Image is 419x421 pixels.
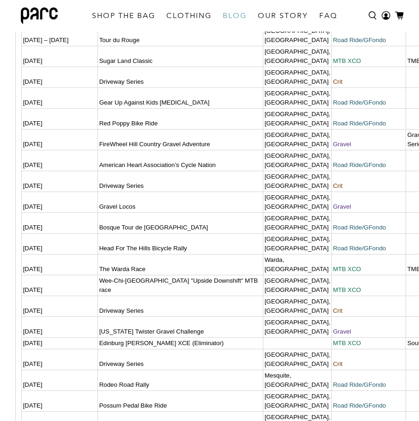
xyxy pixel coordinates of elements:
td: Road Ride/GFondo [331,88,406,109]
td: [DATE] [21,109,97,130]
td: MTB XCO [331,337,406,349]
td: Gear Up Against Kids [MEDICAL_DATA] [97,88,263,109]
td: [GEOGRAPHIC_DATA], [GEOGRAPHIC_DATA] [263,316,331,337]
a: OUR STORY [252,3,314,29]
td: Driveway Series [97,296,263,316]
td: [DATE] [21,150,97,171]
td: [GEOGRAPHIC_DATA], [GEOGRAPHIC_DATA] [263,192,331,213]
td: Road Ride/GFondo [331,109,406,130]
td: Driveway Series [97,171,263,192]
td: [DATE] [21,296,97,316]
a: FAQ [314,3,343,29]
td: Road Ride/GFondo [331,150,406,171]
td: [DATE] [21,254,97,275]
td: American Heart Association’s Cycle Nation [97,150,263,171]
td: [GEOGRAPHIC_DATA], [GEOGRAPHIC_DATA] [263,88,331,109]
td: Possum Pedal Bike Ride [97,390,263,411]
td: Bosque Tour de [GEOGRAPHIC_DATA] [97,213,263,234]
td: Head For The Hills Bicycle Rally [97,234,263,254]
td: MTB XCO [331,275,406,296]
td: [GEOGRAPHIC_DATA], [GEOGRAPHIC_DATA] [263,67,331,88]
td: [GEOGRAPHIC_DATA], [GEOGRAPHIC_DATA] [263,213,331,234]
td: [DATE] [21,349,97,370]
td: Driveway Series [97,349,263,370]
td: Tour du Rouge [97,25,263,46]
td: [GEOGRAPHIC_DATA], [GEOGRAPHIC_DATA] [263,349,331,370]
td: [GEOGRAPHIC_DATA], [GEOGRAPHIC_DATA] [263,275,331,296]
td: Gravel [331,130,406,150]
td: [DATE] – [DATE] [21,25,97,46]
td: Red Poppy Bike Ride [97,109,263,130]
td: [GEOGRAPHIC_DATA], [GEOGRAPHIC_DATA] [263,296,331,316]
td: Gravel Locos [97,192,263,213]
a: SHOP THE BAG [86,3,161,29]
td: Rodeo Road Rally [97,370,263,390]
td: Road Ride/GFondo [331,390,406,411]
td: [DATE] [21,213,97,234]
td: Warda, [GEOGRAPHIC_DATA] [263,254,331,275]
td: [DATE] [21,88,97,109]
img: parc bag logo [21,7,58,24]
td: [DATE] [21,46,97,67]
td: [DATE] [21,171,97,192]
td: [GEOGRAPHIC_DATA], [GEOGRAPHIC_DATA] [263,46,331,67]
td: [GEOGRAPHIC_DATA], [GEOGRAPHIC_DATA] [263,109,331,130]
td: [DATE] [21,337,97,349]
td: MTB XCO [331,46,406,67]
td: Gravel [331,316,406,337]
td: [DATE] [21,130,97,150]
td: [US_STATE] Twister Gravel Challenge [97,316,263,337]
td: [DATE] [21,192,97,213]
a: BLOG [217,3,252,29]
a: CLOTHING [161,3,217,29]
td: [GEOGRAPHIC_DATA], [GEOGRAPHIC_DATA] [263,25,331,46]
td: FireWheel Hill Country Gravel Adventure [97,130,263,150]
td: Crit [331,296,406,316]
td: Gravel [331,192,406,213]
td: [DATE] [21,390,97,411]
td: Crit [331,349,406,370]
td: Driveway Series [97,67,263,88]
td: MTB XCO [331,254,406,275]
td: Edinburg [PERSON_NAME] XCE (Eliminator) [97,337,263,349]
td: Road Ride/GFondo [331,234,406,254]
td: [DATE] [21,67,97,88]
td: [GEOGRAPHIC_DATA], [GEOGRAPHIC_DATA] [263,171,331,192]
: Wee-Chi-[GEOGRAPHIC_DATA] "Upside Downshift" MTB race [97,275,263,296]
td: [DATE] [21,275,97,296]
td: [DATE] [21,316,97,337]
td: The Warda Race [97,254,263,275]
td: [DATE] [21,370,97,390]
td: Sugar Land Classic [97,46,263,67]
td: Road Ride/GFondo [331,370,406,390]
td: Crit [331,171,406,192]
td: [GEOGRAPHIC_DATA], [GEOGRAPHIC_DATA] [263,390,331,411]
td: Crit [331,67,406,88]
td: [DATE] [21,234,97,254]
td: Mesquite, [GEOGRAPHIC_DATA] [263,370,331,390]
td: [GEOGRAPHIC_DATA], [GEOGRAPHIC_DATA] [263,234,331,254]
td: [GEOGRAPHIC_DATA], [GEOGRAPHIC_DATA] [263,130,331,150]
td: Road Ride/GFondo [331,213,406,234]
td: [GEOGRAPHIC_DATA], [GEOGRAPHIC_DATA] [263,150,331,171]
td: Road Ride/GFondo [331,25,406,46]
